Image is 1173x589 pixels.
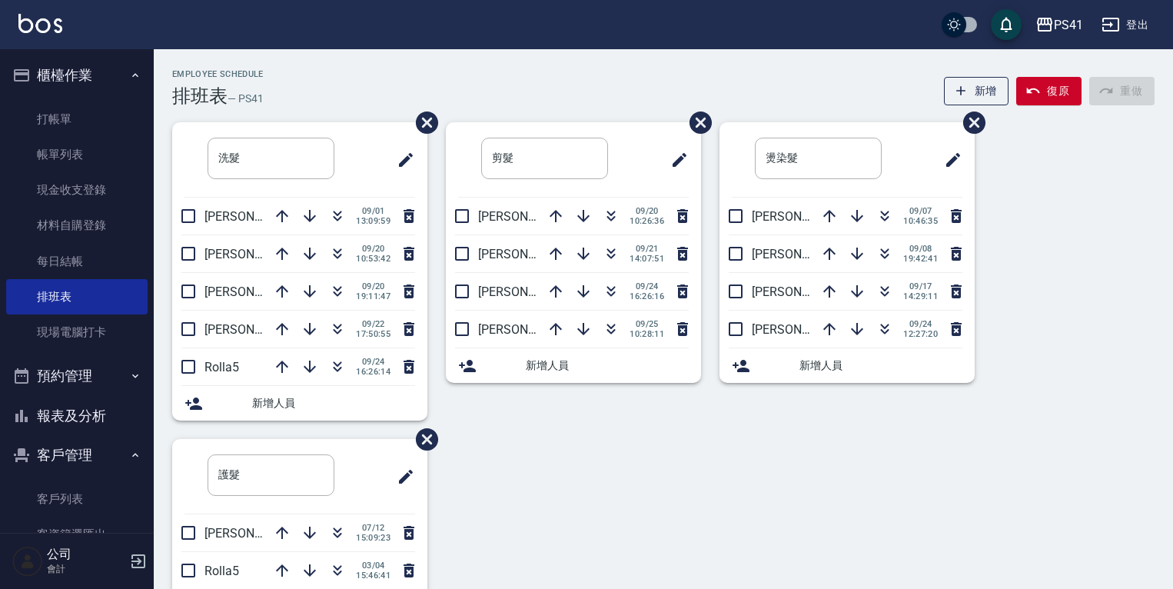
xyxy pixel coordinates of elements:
[1016,77,1082,105] button: 復原
[678,100,714,145] span: 刪除班表
[799,358,962,374] span: 新增人員
[630,206,664,216] span: 09/20
[903,244,938,254] span: 09/08
[356,244,390,254] span: 09/20
[47,562,125,576] p: 會計
[446,348,701,383] div: 新增人員
[47,547,125,562] h5: 公司
[6,279,148,314] a: 排班表
[204,322,304,337] span: [PERSON_NAME]9
[6,481,148,517] a: 客戶列表
[356,561,390,571] span: 03/04
[387,458,415,495] span: 修改班表的標題
[630,329,664,339] span: 10:28:11
[356,319,390,329] span: 09/22
[208,138,334,179] input: 排版標題
[903,291,938,301] span: 14:29:11
[752,247,851,261] span: [PERSON_NAME]9
[630,254,664,264] span: 14:07:51
[903,319,938,329] span: 09/24
[903,254,938,264] span: 19:42:41
[478,247,577,261] span: [PERSON_NAME]2
[719,348,975,383] div: 新增人員
[6,244,148,279] a: 每日結帳
[526,358,689,374] span: 新增人員
[356,367,390,377] span: 16:26:14
[404,100,440,145] span: 刪除班表
[356,206,390,216] span: 09/01
[935,141,962,178] span: 修改班表的標題
[356,357,390,367] span: 09/24
[356,329,390,339] span: 17:50:55
[404,417,440,462] span: 刪除班表
[6,172,148,208] a: 現金收支登錄
[478,322,584,337] span: [PERSON_NAME]15
[630,216,664,226] span: 10:26:36
[6,314,148,350] a: 現場電腦打卡
[204,209,311,224] span: [PERSON_NAME]15
[6,101,148,137] a: 打帳單
[630,244,664,254] span: 09/21
[6,517,148,552] a: 客資篩選匯出
[755,138,882,179] input: 排版標題
[18,14,62,33] img: Logo
[208,454,334,496] input: 排版標題
[356,533,390,543] span: 15:09:23
[356,291,390,301] span: 19:11:47
[952,100,988,145] span: 刪除班表
[903,206,938,216] span: 09/07
[356,571,390,581] span: 15:46:41
[6,396,148,436] button: 報表及分析
[356,216,390,226] span: 13:09:59
[481,138,608,179] input: 排版標題
[6,137,148,172] a: 帳單列表
[630,291,664,301] span: 16:26:16
[6,356,148,396] button: 預約管理
[478,285,577,299] span: [PERSON_NAME]9
[630,281,664,291] span: 09/24
[1054,15,1083,35] div: PS41
[172,69,264,79] h2: Employee Schedule
[903,329,938,339] span: 12:27:20
[356,523,390,533] span: 07/12
[228,91,264,107] h6: — PS41
[1029,9,1089,41] button: PS41
[204,360,239,374] span: Rolla5
[661,141,689,178] span: 修改班表的標題
[204,526,304,541] span: [PERSON_NAME]9
[204,564,239,578] span: Rolla5
[252,395,415,411] span: 新增人員
[903,281,938,291] span: 09/17
[1095,11,1155,39] button: 登出
[991,9,1022,40] button: save
[6,208,148,243] a: 材料自購登錄
[752,322,851,337] span: [PERSON_NAME]2
[752,209,858,224] span: [PERSON_NAME]15
[630,319,664,329] span: 09/25
[356,281,390,291] span: 09/20
[12,546,43,577] img: Person
[6,55,148,95] button: 櫃檯作業
[6,435,148,475] button: 客戶管理
[387,141,415,178] span: 修改班表的標題
[172,386,427,421] div: 新增人員
[356,254,390,264] span: 10:53:42
[172,85,228,107] h3: 排班表
[903,216,938,226] span: 10:46:35
[204,285,304,299] span: [PERSON_NAME]1
[478,209,577,224] span: [PERSON_NAME]1
[944,77,1009,105] button: 新增
[752,285,851,299] span: [PERSON_NAME]1
[204,247,304,261] span: [PERSON_NAME]2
